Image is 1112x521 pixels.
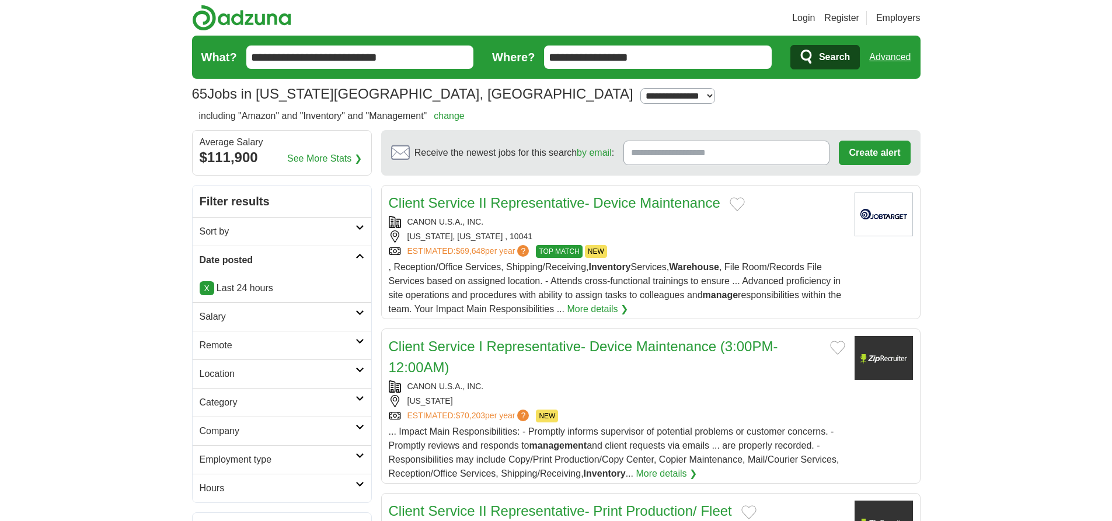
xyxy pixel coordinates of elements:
[200,424,355,438] h2: Company
[855,193,913,236] img: Company logo
[287,152,362,166] a: See More Stats ❯
[199,109,465,123] h2: including "Amazon" and "Inventory" and "Management"
[577,148,612,158] a: by email
[389,426,839,478] span: ... Impact Main Responsibilities: - Promptly informs supervisor of potential problems or customer...
[839,141,910,165] button: Create alert
[741,505,757,519] button: Add to favorite jobs
[407,410,532,422] a: ESTIMATED:$70,203per year?
[192,83,208,104] span: 65
[200,281,214,295] a: X
[389,338,778,375] a: Client Service I Representative- Device Maintenance (3:00PM-12:00AM)
[790,45,860,69] button: Search
[830,341,845,355] button: Add to favorite jobs
[567,302,628,316] a: More details ❯
[529,440,587,450] strong: management
[200,225,355,239] h2: Sort by
[585,245,607,258] span: NEW
[414,146,614,160] span: Receive the newest jobs for this search :
[200,147,364,168] div: $111,900
[200,138,364,147] div: Average Salary
[869,46,911,69] a: Advanced
[389,380,845,393] div: CANON U.S.A., INC.
[703,290,738,300] strong: manage
[434,111,465,121] a: change
[389,262,842,314] span: , Reception/Office Services, Shipping/Receiving, Services, , File Room/Records File Services base...
[193,417,371,445] a: Company
[200,453,355,467] h2: Employment type
[876,11,921,25] a: Employers
[589,262,631,272] strong: Inventory
[193,246,371,274] a: Date posted
[192,86,633,102] h1: Jobs in [US_STATE][GEOGRAPHIC_DATA], [GEOGRAPHIC_DATA]
[792,11,815,25] a: Login
[824,11,859,25] a: Register
[193,474,371,502] a: Hours
[200,396,355,410] h2: Category
[455,246,485,256] span: $69,648
[636,467,697,481] a: More details ❯
[669,262,719,272] strong: Warehouse
[200,310,355,324] h2: Salary
[200,253,355,267] h2: Date posted
[193,186,371,217] h2: Filter results
[200,367,355,381] h2: Location
[536,245,582,258] span: TOP MATCH
[455,411,485,420] span: $70,203
[517,245,529,257] span: ?
[193,217,371,246] a: Sort by
[492,48,535,66] label: Where?
[193,302,371,331] a: Salary
[389,503,732,519] a: Client Service II Representative- Print Production/ Fleet
[407,245,532,258] a: ESTIMATED:$69,648per year?
[819,46,850,69] span: Search
[536,410,558,422] span: NEW
[517,410,529,421] span: ?
[389,230,845,243] div: [US_STATE], [US_STATE] , 10041
[200,338,355,352] h2: Remote
[193,359,371,388] a: Location
[193,331,371,359] a: Remote
[200,281,364,295] p: Last 24 hours
[584,468,626,478] strong: Inventory
[193,445,371,474] a: Employment type
[389,195,720,211] a: Client Service II Representative- Device Maintenance
[855,336,913,380] img: Company logo
[389,395,845,407] div: [US_STATE]
[389,216,845,228] div: CANON U.S.A., INC.
[193,388,371,417] a: Category
[192,5,291,31] img: Adzuna logo
[201,48,237,66] label: What?
[730,197,745,211] button: Add to favorite jobs
[200,481,355,495] h2: Hours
